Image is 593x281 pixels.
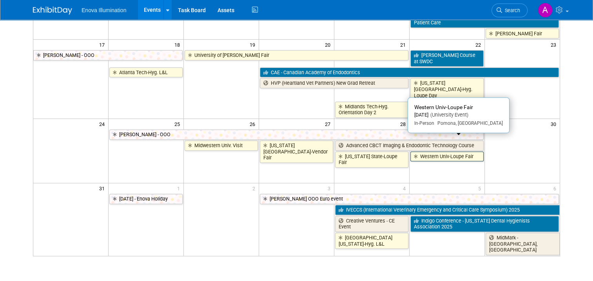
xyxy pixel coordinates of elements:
a: [GEOGRAPHIC_DATA][US_STATE]-Hyg. L&L [335,233,408,249]
a: Western Univ-Loupe Fair [410,151,484,162]
span: 18 [174,40,183,49]
a: Search [491,4,528,17]
a: Creative Ventures - CE Event [335,216,408,232]
a: CAE - Canadian Academy of Endodontics [260,68,559,78]
img: Andrea Miller [538,3,553,18]
span: 5 [477,183,484,193]
a: Atlanta Tech-Hyg. L&L [109,68,183,78]
span: 21 [399,40,409,49]
span: 22 [475,40,484,49]
span: 26 [249,119,259,129]
a: [PERSON_NAME] - OOO [109,130,483,140]
span: 24 [98,119,108,129]
a: University of [PERSON_NAME] Fair [185,50,408,60]
span: 1 [176,183,183,193]
a: [DATE] - Enova Holiday [109,194,183,204]
span: 2 [252,183,259,193]
span: Search [502,7,520,13]
a: Midlands Tech-Hyg. Orientation Day 2 [335,102,408,118]
div: [DATE] [414,112,503,119]
span: 30 [550,119,560,129]
a: Midwestern Univ. Visit [185,140,258,151]
a: HVP (Heartland Vet Partners) New Grad Retreat [260,78,408,88]
img: ExhibitDay [33,7,72,15]
span: 28 [399,119,409,129]
a: [PERSON_NAME] - OOO [33,50,183,60]
span: 20 [324,40,334,49]
span: Western Univ-Loupe Fair [414,104,473,110]
span: 23 [550,40,560,49]
span: 17 [98,40,108,49]
a: Indigo Conference - [US_STATE] Dental Hygienists Association 2025 [410,216,559,232]
span: (University Event) [428,112,468,118]
a: [PERSON_NAME] Course at SWDC [410,50,484,66]
a: [US_STATE] State-Loupe Fair [335,151,408,168]
a: [US_STATE][GEOGRAPHIC_DATA]-Vendor Fair [260,140,333,163]
a: [PERSON_NAME] Fair [486,29,559,39]
span: 19 [249,40,259,49]
span: Pomona, [GEOGRAPHIC_DATA] [434,120,503,126]
a: [PERSON_NAME] OOO Euro event [260,194,559,204]
a: Advanced CBCT Imaging & Endodontic Technology Course [335,140,484,151]
span: Enova Illumination [82,7,126,13]
a: MidMark - [GEOGRAPHIC_DATA], [GEOGRAPHIC_DATA] [486,233,560,255]
a: IVECCS (International Veterinary Emergency and Critical Care Symposium) 2025 [335,205,560,215]
span: 25 [174,119,183,129]
span: 27 [324,119,334,129]
span: 3 [327,183,334,193]
span: In-Person [414,120,434,126]
span: 31 [98,183,108,193]
a: [US_STATE][GEOGRAPHIC_DATA]-Hyg. Loupe Day [410,78,484,100]
span: 4 [402,183,409,193]
span: 6 [553,183,560,193]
